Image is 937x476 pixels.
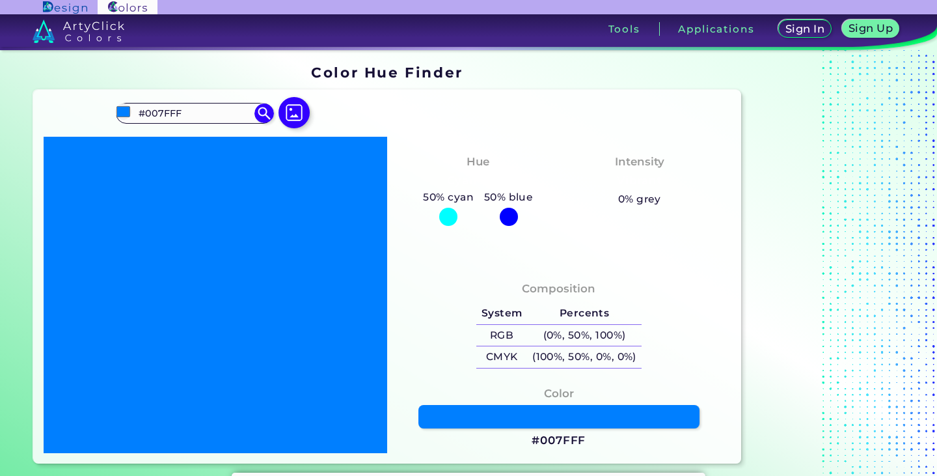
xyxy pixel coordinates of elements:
h5: (0%, 50%, 100%) [527,325,641,346]
h5: 50% blue [479,189,538,206]
a: Sign In [781,21,829,37]
h5: Percents [527,303,641,324]
h3: Applications [678,24,754,34]
h5: Sign Up [850,23,891,33]
h5: System [476,303,527,324]
h3: Cyan-Blue [441,173,515,189]
h4: Hue [467,152,489,171]
h1: Color Hue Finder [311,63,463,82]
h4: Color [544,384,574,403]
h5: RGB [476,325,527,346]
a: Sign Up [845,21,896,37]
img: logo_artyclick_colors_white.svg [33,20,124,43]
h3: Tools [608,24,640,34]
h5: Sign In [787,24,822,34]
h5: (100%, 50%, 0%, 0%) [527,346,641,368]
img: ArtyClick Design logo [43,1,87,14]
h4: Composition [522,279,595,298]
h4: Intensity [615,152,664,171]
h5: 0% grey [618,191,661,208]
img: icon picture [278,97,310,128]
input: type color.. [134,105,255,122]
img: icon search [254,104,274,123]
iframe: Advertisement [746,59,909,469]
h5: CMYK [476,346,527,368]
h3: #007FFF [532,433,586,449]
h5: 50% cyan [418,189,479,206]
h3: Vibrant [611,173,668,189]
